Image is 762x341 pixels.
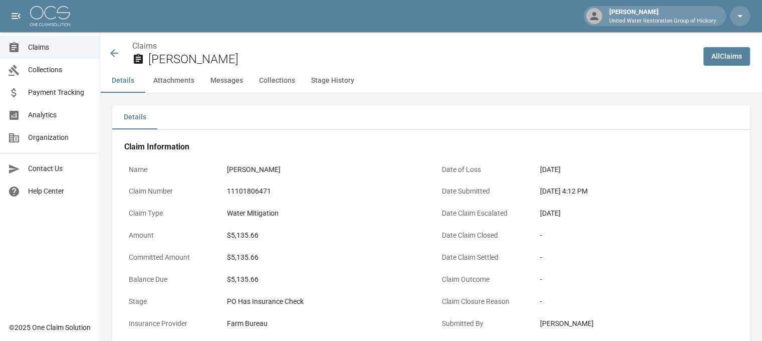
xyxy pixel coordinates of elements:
[540,208,734,219] div: [DATE]
[605,7,720,25] div: [PERSON_NAME]
[227,230,421,241] div: $5,135.66
[100,69,762,93] div: anchor tabs
[132,41,157,51] a: Claims
[227,186,421,197] div: 11101806471
[437,270,528,289] p: Claim Outcome
[124,182,214,201] p: Claim Number
[437,182,528,201] p: Date Submitted
[30,6,70,26] img: ocs-logo-white-transparent.png
[540,164,734,175] div: [DATE]
[703,47,750,66] a: AllClaims
[437,160,528,180] p: Date of Loss
[227,252,421,263] div: $5,135.66
[124,270,214,289] p: Balance Due
[28,132,92,143] span: Organization
[100,69,145,93] button: Details
[540,296,734,307] div: -
[124,204,214,223] p: Claim Type
[227,274,421,285] div: $5,135.66
[124,292,214,311] p: Stage
[437,314,528,333] p: Submitted By
[124,314,214,333] p: Insurance Provider
[540,186,734,197] div: [DATE] 4:12 PM
[6,6,26,26] button: open drawer
[124,142,738,152] h4: Claim Information
[540,318,734,329] div: [PERSON_NAME]
[112,105,157,129] button: Details
[124,160,214,180] p: Name
[28,110,92,120] span: Analytics
[124,248,214,267] p: Committed Amount
[145,69,202,93] button: Attachments
[227,164,421,175] div: [PERSON_NAME]
[251,69,303,93] button: Collections
[540,252,734,263] div: -
[540,230,734,241] div: -
[227,296,421,307] div: PO Has Insurance Check
[227,208,421,219] div: Water Mitigation
[540,274,734,285] div: -
[437,204,528,223] p: Date Claim Escalated
[9,322,91,332] div: © 2025 One Claim Solution
[124,226,214,245] p: Amount
[609,17,716,26] p: United Water Restoration Group of Hickory
[437,292,528,311] p: Claim Closure Reason
[227,318,421,329] div: Farm Bureau
[28,163,92,174] span: Contact Us
[303,69,362,93] button: Stage History
[202,69,251,93] button: Messages
[148,52,695,67] h2: [PERSON_NAME]
[28,65,92,75] span: Collections
[28,87,92,98] span: Payment Tracking
[132,40,695,52] nav: breadcrumb
[437,226,528,245] p: Date Claim Closed
[112,105,750,129] div: details tabs
[437,248,528,267] p: Date Claim Settled
[28,186,92,197] span: Help Center
[28,42,92,53] span: Claims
